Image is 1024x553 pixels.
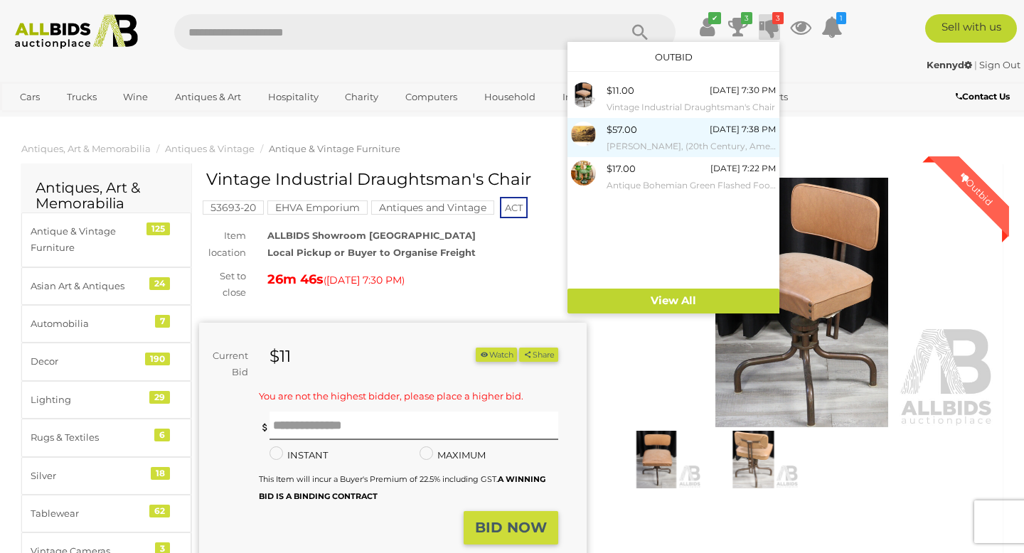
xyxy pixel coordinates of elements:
[607,100,776,115] small: Vintage Industrial Draughtsman's Chair
[336,85,388,109] a: Charity
[267,230,476,241] strong: ALLBIDS Showroom [GEOGRAPHIC_DATA]
[567,79,779,118] a: $11.00 [DATE] 7:30 PM Vintage Industrial Draughtsman's Chair
[974,59,977,70] span: |
[269,143,400,154] a: Antique & Vintage Furniture
[571,161,596,186] img: 54476-26a.jpg
[571,82,596,107] img: 53693-20a.JPG
[464,511,558,544] button: BID NOW
[267,272,324,287] strong: 26m 46s
[324,274,405,286] span: ( )
[31,392,148,408] div: Lighting
[58,85,106,109] a: Trucks
[420,447,486,463] label: MAXIMUM
[759,14,780,40] a: 3
[11,109,130,132] a: [GEOGRAPHIC_DATA]
[371,200,494,215] mark: Antiques and Vintage
[607,139,776,154] small: [PERSON_NAME], (20th Century, American, 1970-), Dark Wave (Obey), Original Signed & Dated Offset ...
[154,429,170,441] div: 6
[21,495,191,532] a: Tablewear 62
[188,268,257,301] div: Set to close
[203,202,264,213] a: 53693-20
[612,431,701,488] img: Vintage Industrial Draughtsman's Chair
[146,222,170,235] div: 125
[607,122,637,138] div: $57.00
[21,419,191,456] a: Rugs & Textiles 6
[607,161,636,177] div: $17.00
[836,12,846,24] i: 1
[608,178,996,427] img: Vintage Industrial Draughtsman's Chair
[31,468,148,484] div: Silver
[267,202,368,213] a: EHVA Emporium
[149,391,170,404] div: 29
[114,85,157,109] a: Wine
[36,180,177,211] h2: Antiques, Art & Memorabilia
[21,343,191,380] a: Decor 190
[927,59,974,70] a: Kennyd
[553,85,617,109] a: Industrial
[151,467,170,480] div: 18
[21,457,191,495] a: Silver 18
[31,278,148,294] div: Asian Art & Antiques
[944,156,1009,222] div: Outbid
[956,91,1010,102] b: Contact Us
[607,82,634,99] div: $11.00
[31,429,148,446] div: Rugs & Textiles
[259,474,545,500] small: This Item will incur a Buyer's Premium of 22.5% including GST.
[727,14,749,40] a: 3
[11,85,49,109] a: Cars
[8,14,146,49] img: Allbids.com.au
[166,85,250,109] a: Antiques & Art
[31,353,148,370] div: Decor
[821,14,843,40] a: 1
[31,223,148,257] div: Antique & Vintage Furniture
[956,89,1013,104] a: Contact Us
[31,316,148,332] div: Automobilia
[567,118,779,157] a: $57.00 [DATE] 7:38 PM [PERSON_NAME], (20th Century, American, 1970-), Dark Wave (Obey), Original ...
[21,143,151,154] a: Antiques, Art & Memorabilia
[772,12,784,24] i: 3
[475,519,547,536] strong: BID NOW
[979,59,1020,70] a: Sign Out
[708,431,798,488] img: Vintage Industrial Draughtsman's Chair
[21,267,191,305] a: Asian Art & Antiques 24
[696,14,718,40] a: ✔
[708,12,721,24] i: ✔
[476,348,517,363] button: Watch
[21,213,191,267] a: Antique & Vintage Furniture 125
[270,346,291,366] strong: $11
[21,305,191,343] a: Automobilia 7
[519,348,558,363] button: Share
[925,14,1017,43] a: Sell with us
[741,12,752,24] i: 3
[259,474,545,500] b: A WINNING BID IS A BINDING CONTRACT
[259,85,328,109] a: Hospitality
[710,161,776,176] div: [DATE] 7:22 PM
[188,227,257,261] div: Item location
[927,59,972,70] strong: Kennyd
[396,85,466,109] a: Computers
[149,277,170,290] div: 24
[476,348,517,363] li: Watch this item
[259,388,558,404] div: You are not the highest bidder, please place a higher bid.
[149,505,170,517] div: 62
[371,202,494,213] a: Antiques and Vintage
[199,348,259,381] div: Current Bid
[206,171,583,188] h1: Vintage Industrial Draughtsman's Chair
[155,315,170,328] div: 7
[710,122,776,137] div: [DATE] 7:38 PM
[203,200,264,215] mark: 53693-20
[500,197,528,218] span: ACT
[567,157,779,196] a: $17.00 [DATE] 7:22 PM Antique Bohemian Green Flashed Footed Sweets Dish with Hand Painted Flower ...
[567,289,779,313] a: View All
[475,85,545,109] a: Household
[604,14,676,50] button: Search
[31,505,148,522] div: Tablewear
[165,143,255,154] a: Antiques & Vintage
[607,178,776,193] small: Antique Bohemian Green Flashed Footed Sweets Dish with Hand Painted Flower Garland Detail Along w...
[21,381,191,419] a: Lighting 29
[145,353,170,365] div: 190
[571,122,596,146] img: 54219-5a.jpg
